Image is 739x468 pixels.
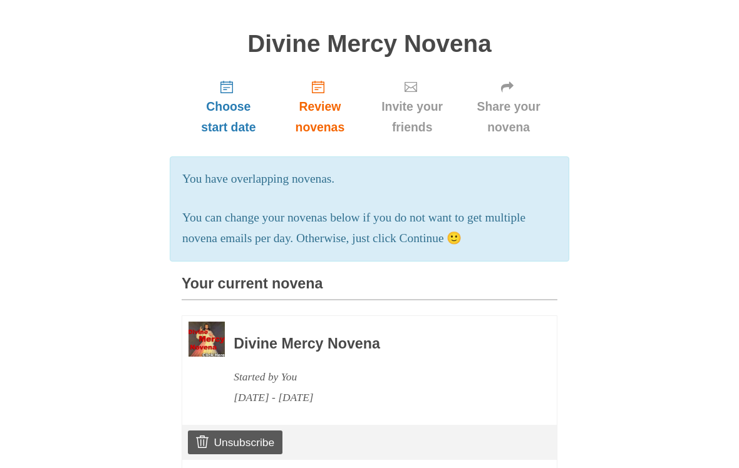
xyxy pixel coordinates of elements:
[472,96,545,138] span: Share your novena
[194,96,263,138] span: Choose start date
[364,69,460,144] a: Invite your friends
[276,69,364,144] a: Review novenas
[182,69,276,144] a: Choose start date
[460,69,557,144] a: Share your novena
[234,336,523,352] h3: Divine Mercy Novena
[182,31,557,58] h1: Divine Mercy Novena
[188,430,282,454] a: Unsubscribe
[234,367,523,387] div: Started by You
[234,387,523,408] div: [DATE] - [DATE]
[182,208,557,249] p: You can change your novenas below if you do not want to get multiple novena emails per day. Other...
[182,169,557,190] p: You have overlapping novenas.
[377,96,447,138] span: Invite your friends
[182,276,557,300] h3: Your current novena
[189,322,225,357] img: Novena image
[288,96,352,138] span: Review novenas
